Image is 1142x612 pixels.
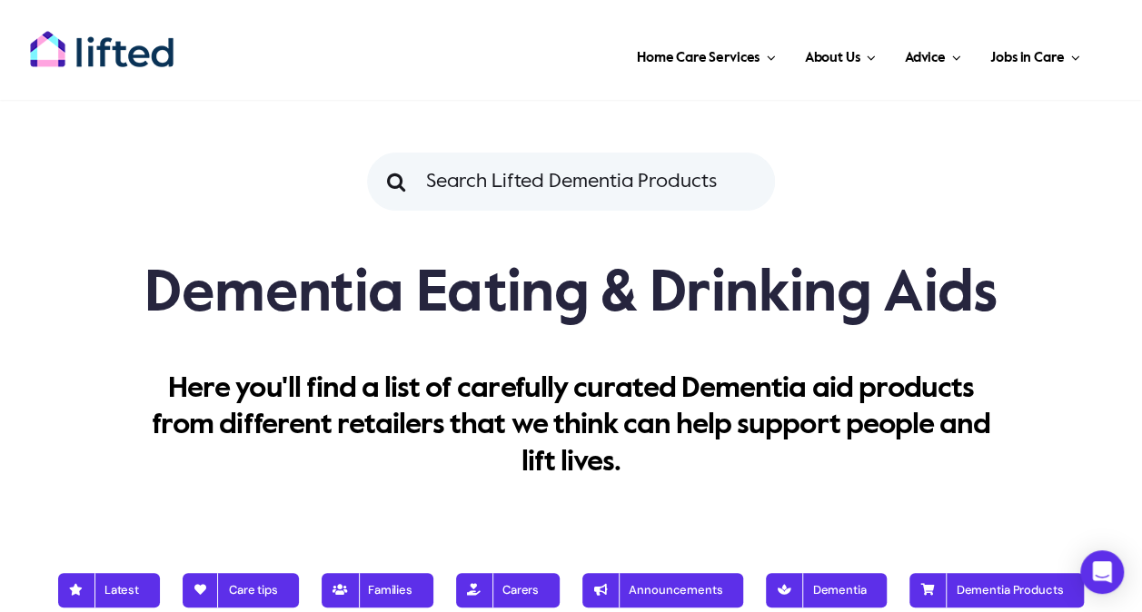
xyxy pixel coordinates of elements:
[367,153,425,211] input: Search
[29,258,1113,331] h1: Dementia Eating & Drinking Aids
[79,583,139,597] span: Latest
[799,27,880,82] a: About Us
[204,583,278,597] span: Care tips
[214,27,1086,82] nav: Main Menu
[787,583,866,597] span: Dementia
[367,153,775,211] input: Search Lifted Dementia Products
[804,44,859,73] span: About Us
[1080,550,1124,594] div: Open Intercom Messenger
[477,583,539,597] span: Carers
[631,27,781,82] a: Home Care Services
[990,44,1064,73] span: Jobs in Care
[985,27,1086,82] a: Jobs in Care
[905,44,946,73] span: Advice
[29,30,174,48] a: lifted-logo
[637,44,760,73] span: Home Care Services
[343,583,412,597] span: Families
[603,583,722,597] span: Announcements
[142,370,1000,480] p: Here you'll find a list of carefully curated Dementia aid products from different retailers that ...
[930,583,1063,597] span: Dementia Products
[899,27,967,82] a: Advice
